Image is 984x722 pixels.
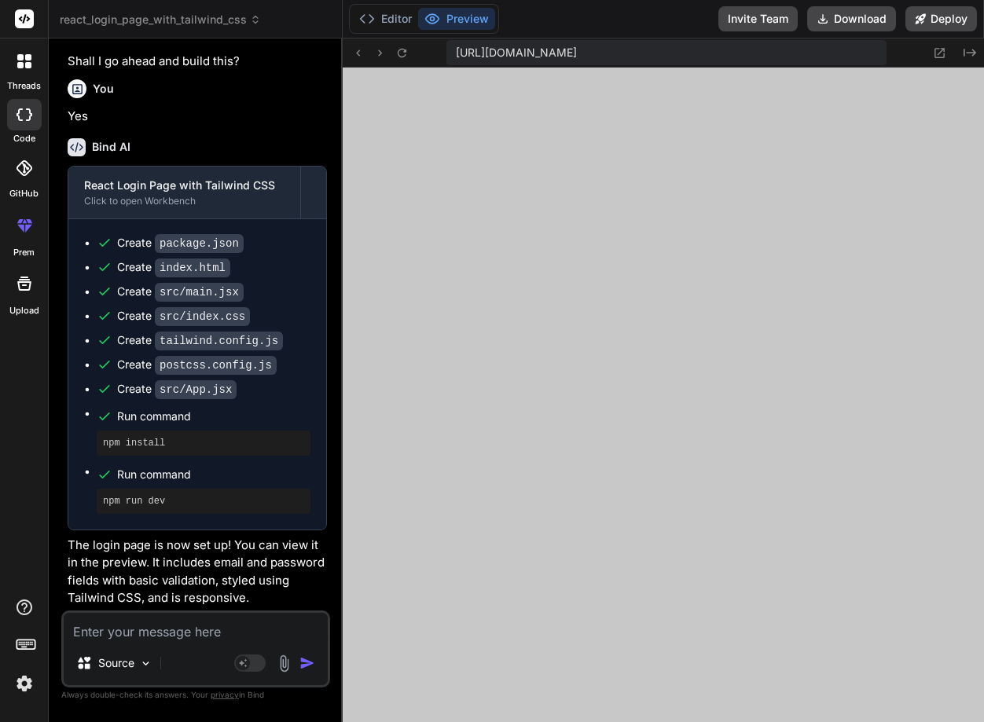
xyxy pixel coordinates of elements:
h6: Bind AI [92,139,130,155]
div: Create [117,284,244,300]
span: [URL][DOMAIN_NAME] [456,45,577,60]
p: The login page is now set up! You can view it in the preview. It includes email and password fiel... [68,537,327,607]
label: GitHub [9,187,39,200]
div: React Login Page with Tailwind CSS [84,178,285,193]
img: attachment [275,654,293,673]
code: tailwind.config.js [155,332,283,350]
button: Download [807,6,896,31]
p: Yes [68,108,327,126]
code: src/index.css [155,307,250,326]
h6: You [93,81,114,97]
code: src/main.jsx [155,283,244,302]
img: settings [11,670,38,697]
button: Preview [418,8,495,30]
pre: npm install [103,437,304,449]
div: Create [117,259,230,276]
code: src/App.jsx [155,380,237,399]
pre: npm run dev [103,495,304,508]
code: index.html [155,258,230,277]
div: Create [117,357,277,373]
span: Run command [117,467,310,482]
span: privacy [211,690,239,699]
div: Create [117,308,250,324]
button: Deploy [905,6,977,31]
img: Pick Models [139,657,152,670]
p: Shall I go ahead and build this? [68,53,327,71]
button: React Login Page with Tailwind CSSClick to open Workbench [68,167,300,218]
div: Click to open Workbench [84,195,285,207]
img: icon [299,655,315,671]
label: Upload [9,304,39,317]
label: prem [13,246,35,259]
code: postcss.config.js [155,356,277,375]
div: Create [117,332,283,349]
span: Run command [117,409,310,424]
button: Editor [353,8,418,30]
span: react_login_page_with_tailwind_css [60,12,261,27]
label: threads [7,79,41,93]
div: Create [117,381,237,398]
code: package.json [155,234,244,253]
p: Source [98,655,134,671]
button: Invite Team [718,6,798,31]
label: code [13,132,35,145]
div: Create [117,235,244,251]
p: Always double-check its answers. Your in Bind [61,687,330,702]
